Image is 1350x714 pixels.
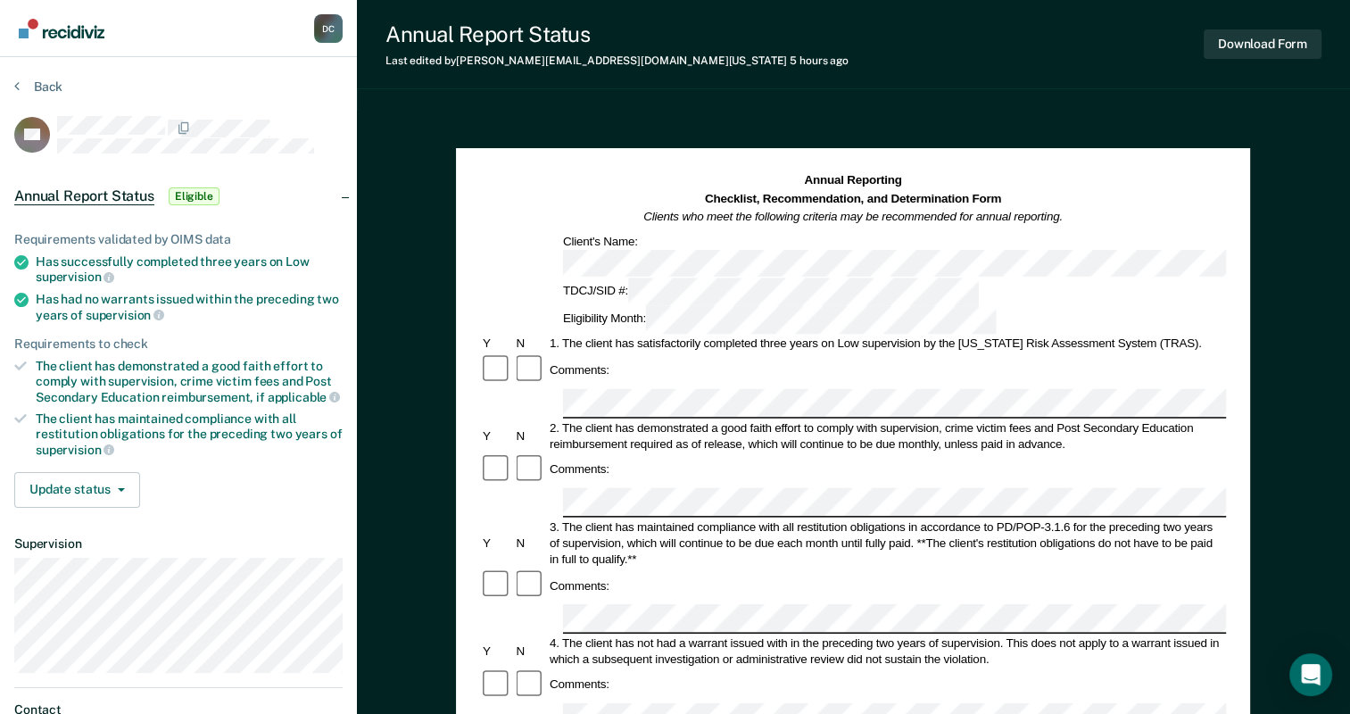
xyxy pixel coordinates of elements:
[1289,653,1332,696] div: Open Intercom Messenger
[480,336,513,352] div: Y
[644,210,1064,223] em: Clients who meet the following criteria may be recommended for annual reporting.
[547,419,1226,452] div: 2. The client has demonstrated a good faith effort to comply with supervision, crime victim fees ...
[514,535,547,551] div: N
[547,519,1226,567] div: 3. The client has maintained compliance with all restitution obligations in accordance to PD/POP-...
[36,270,114,284] span: supervision
[19,19,104,38] img: Recidiviz
[314,14,343,43] button: Profile dropdown button
[36,359,343,404] div: The client has demonstrated a good faith effort to comply with supervision, crime victim fees and...
[36,443,114,457] span: supervision
[1204,29,1321,59] button: Download Form
[547,362,612,378] div: Comments:
[547,461,612,477] div: Comments:
[480,643,513,659] div: Y
[560,306,999,334] div: Eligibility Month:
[547,677,612,693] div: Comments:
[705,192,1001,205] strong: Checklist, Recommendation, and Determination Form
[14,536,343,552] dt: Supervision
[14,336,343,352] div: Requirements to check
[547,577,612,594] div: Comments:
[268,390,340,404] span: applicable
[514,336,547,352] div: N
[14,472,140,508] button: Update status
[36,292,343,322] div: Has had no warrants issued within the preceding two years of
[790,54,849,67] span: 5 hours ago
[314,14,343,43] div: D C
[14,187,154,205] span: Annual Report Status
[385,54,849,67] div: Last edited by [PERSON_NAME][EMAIL_ADDRESS][DOMAIN_NAME][US_STATE]
[36,254,343,285] div: Has successfully completed three years on Low
[514,428,547,444] div: N
[36,411,343,457] div: The client has maintained compliance with all restitution obligations for the preceding two years of
[560,278,981,306] div: TDCJ/SID #:
[480,535,513,551] div: Y
[14,79,62,95] button: Back
[14,232,343,247] div: Requirements validated by OIMS data
[480,428,513,444] div: Y
[805,174,902,187] strong: Annual Reporting
[169,187,219,205] span: Eligible
[547,336,1226,352] div: 1. The client has satisfactorily completed three years on Low supervision by the [US_STATE] Risk ...
[385,21,849,47] div: Annual Report Status
[514,643,547,659] div: N
[86,308,164,322] span: supervision
[547,635,1226,667] div: 4. The client has not had a warrant issued with in the preceding two years of supervision. This d...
